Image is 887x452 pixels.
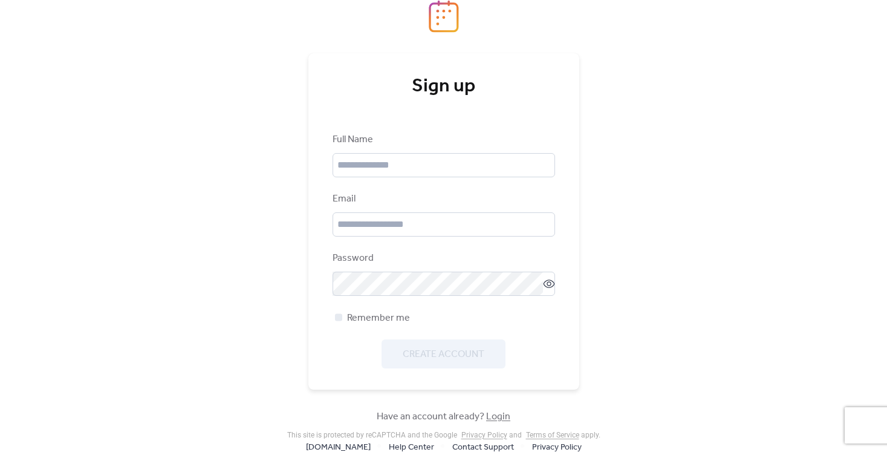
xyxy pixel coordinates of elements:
div: Full Name [333,133,553,147]
div: Password [333,251,553,266]
div: This site is protected by reCAPTCHA and the Google and apply . [287,431,600,439]
div: Sign up [333,74,555,99]
span: Remember me [347,311,410,326]
a: Privacy Policy [461,431,507,439]
a: Login [486,407,510,426]
span: Have an account already? [377,410,510,424]
a: Terms of Service [526,431,579,439]
div: Email [333,192,553,206]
